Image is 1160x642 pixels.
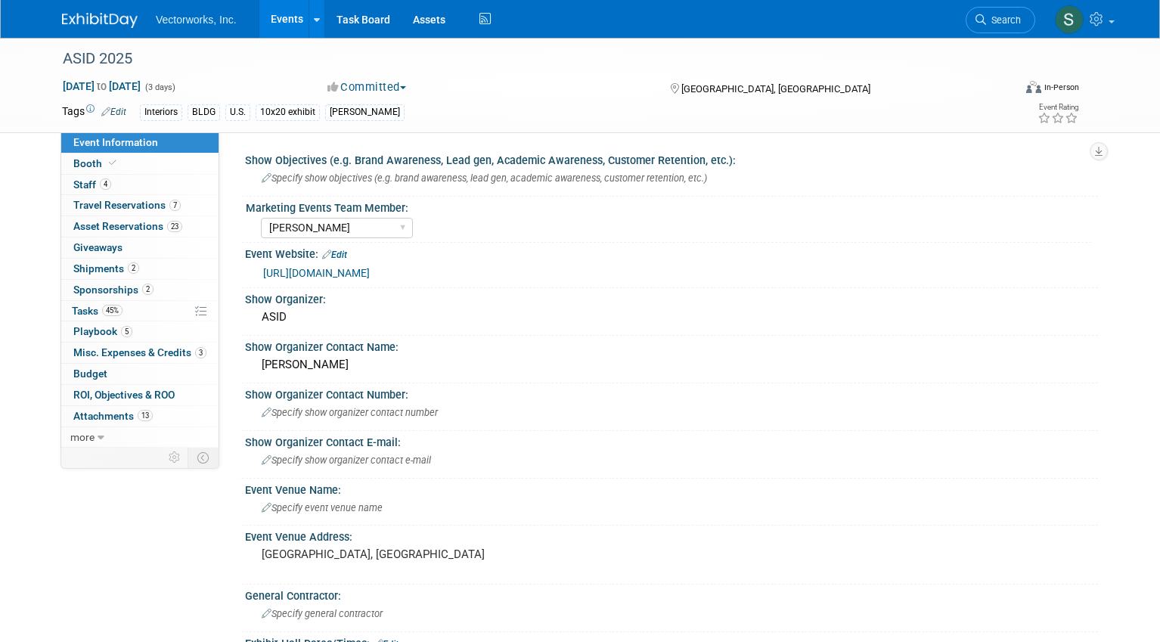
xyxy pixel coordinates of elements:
[262,454,431,466] span: Specify show organizer contact e-mail
[61,175,219,195] a: Staff4
[246,197,1091,216] div: Marketing Events Team Member:
[256,305,1087,329] div: ASID
[73,157,119,169] span: Booth
[73,389,175,401] span: ROI, Objectives & ROO
[73,220,182,232] span: Asset Reservations
[70,431,95,443] span: more
[681,83,870,95] span: [GEOGRAPHIC_DATA], [GEOGRAPHIC_DATA]
[61,216,219,237] a: Asset Reservations23
[245,431,1098,450] div: Show Organizer Contact E-mail:
[73,136,158,148] span: Event Information
[256,353,1087,377] div: [PERSON_NAME]
[57,45,992,73] div: ASID 2025
[102,305,123,316] span: 45%
[169,200,181,211] span: 7
[61,132,219,153] a: Event Information
[245,336,1098,355] div: Show Organizer Contact Name:
[73,368,107,380] span: Budget
[245,383,1098,402] div: Show Organizer Contact Number:
[162,448,188,467] td: Personalize Event Tab Strip
[156,14,237,26] span: Vectorworks, Inc.
[262,608,383,619] span: Specify general contractor
[61,259,219,279] a: Shipments2
[322,79,412,95] button: Committed
[142,284,154,295] span: 2
[144,82,175,92] span: (3 days)
[245,243,1098,262] div: Event Website:
[109,159,116,167] i: Booth reservation complete
[101,107,126,117] a: Edit
[62,79,141,93] span: [DATE] [DATE]
[325,104,405,120] div: [PERSON_NAME]
[73,346,206,358] span: Misc. Expenses & Credits
[1037,104,1078,111] div: Event Rating
[1026,81,1041,93] img: Format-Inperson.png
[73,199,181,211] span: Travel Reservations
[245,288,1098,307] div: Show Organizer:
[62,104,126,121] td: Tags
[61,321,219,342] a: Playbook5
[256,104,320,120] div: 10x20 exhibit
[225,104,250,120] div: U.S.
[61,280,219,300] a: Sponsorships2
[966,7,1035,33] a: Search
[167,221,182,232] span: 23
[72,305,123,317] span: Tasks
[262,407,438,418] span: Specify show organizer contact number
[73,262,139,274] span: Shipments
[322,250,347,260] a: Edit
[73,284,154,296] span: Sponsorships
[61,364,219,384] a: Budget
[61,343,219,363] a: Misc. Expenses & Credits3
[73,178,111,191] span: Staff
[1044,82,1079,93] div: In-Person
[61,301,219,321] a: Tasks45%
[195,347,206,358] span: 3
[188,104,220,120] div: BLDG
[245,149,1098,168] div: Show Objectives (e.g. Brand Awareness, Lead gen, Academic Awareness, Customer Retention, etc.):
[138,410,153,421] span: 13
[61,195,219,216] a: Travel Reservations7
[61,154,219,174] a: Booth
[245,585,1098,603] div: General Contractor:
[1055,5,1084,34] img: Sarah Angley
[121,326,132,337] span: 5
[262,502,383,513] span: Specify event venue name
[188,448,219,467] td: Toggle Event Tabs
[245,526,1098,544] div: Event Venue Address:
[61,406,219,426] a: Attachments13
[262,172,707,184] span: Specify show objectives (e.g. brand awareness, lead gen, academic awareness, customer retention, ...
[128,262,139,274] span: 2
[95,80,109,92] span: to
[61,237,219,258] a: Giveaways
[73,325,132,337] span: Playbook
[62,13,138,28] img: ExhibitDay
[262,547,584,561] pre: [GEOGRAPHIC_DATA], [GEOGRAPHIC_DATA]
[929,79,1079,101] div: Event Format
[986,14,1021,26] span: Search
[100,178,111,190] span: 4
[73,241,123,253] span: Giveaways
[245,479,1098,498] div: Event Venue Name:
[61,427,219,448] a: more
[73,410,153,422] span: Attachments
[263,267,370,279] a: [URL][DOMAIN_NAME]
[61,385,219,405] a: ROI, Objectives & ROO
[140,104,182,120] div: Interiors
